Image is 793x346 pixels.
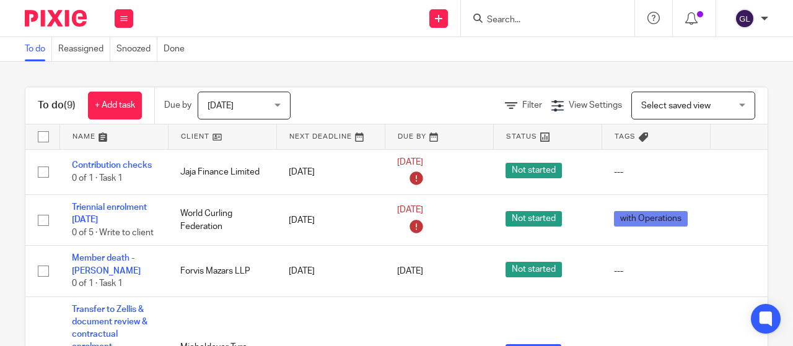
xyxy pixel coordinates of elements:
[735,9,755,28] img: svg%3E
[397,158,423,167] span: [DATE]
[64,100,76,110] span: (9)
[486,15,597,26] input: Search
[614,211,688,227] span: with Operations
[164,99,191,111] p: Due by
[276,246,385,296] td: [DATE]
[25,37,52,61] a: To do
[276,149,385,195] td: [DATE]
[164,37,191,61] a: Done
[569,101,622,110] span: View Settings
[58,37,110,61] a: Reassigned
[614,166,698,178] div: ---
[397,267,423,275] span: [DATE]
[276,195,385,246] td: [DATE]
[72,174,123,183] span: 0 of 1 · Task 1
[88,92,142,119] a: + Add task
[116,37,157,61] a: Snoozed
[168,246,276,296] td: Forvis Mazars LLP
[72,279,123,288] span: 0 of 1 · Task 1
[397,206,423,215] span: [DATE]
[72,161,152,170] a: Contribution checks
[38,99,76,112] h1: To do
[72,254,141,275] a: Member death - [PERSON_NAME]
[615,133,636,140] span: Tags
[208,102,234,110] span: [DATE]
[506,163,562,178] span: Not started
[168,149,276,195] td: Jaja Finance Limited
[506,262,562,277] span: Not started
[168,195,276,246] td: World Curling Federation
[25,10,87,27] img: Pixie
[506,211,562,227] span: Not started
[522,101,542,110] span: Filter
[72,203,147,224] a: Triennial enrolment [DATE]
[641,102,711,110] span: Select saved view
[614,265,698,277] div: ---
[72,228,154,237] span: 0 of 5 · Write to client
